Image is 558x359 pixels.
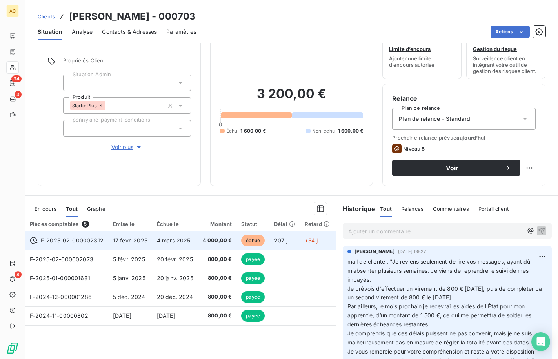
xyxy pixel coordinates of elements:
[354,248,395,255] span: [PERSON_NAME]
[70,79,76,86] input: Ajouter une valeur
[113,256,145,262] span: 5 févr. 2025
[241,221,265,227] div: Statut
[241,272,265,284] span: payée
[274,221,295,227] div: Délai
[30,275,90,281] span: F-2025-01-000001681
[105,102,112,109] input: Ajouter une valeur
[66,206,78,212] span: Tout
[403,146,425,152] span: Niveau 8
[433,206,469,212] span: Commentaires
[466,25,545,79] button: Gestion du risqueSurveiller ce client en intégrant votre outil de gestion des risques client.
[399,115,470,123] span: Plan de relance - Standard
[157,312,175,319] span: [DATE]
[473,55,539,74] span: Surveiller ce client en intégrant votre outil de gestion des risques client.
[69,9,196,24] h3: [PERSON_NAME] - 000703
[157,293,193,300] span: 20 déc. 2024
[166,28,196,36] span: Paramètres
[102,28,157,36] span: Contacts & Adresses
[113,275,145,281] span: 5 janv. 2025
[241,310,265,322] span: payée
[401,206,423,212] span: Relances
[38,13,55,20] a: Clients
[6,5,19,17] div: AC
[491,26,530,38] button: Actions
[113,312,131,319] span: [DATE]
[241,253,265,265] span: payée
[157,221,193,227] div: Échue le
[113,221,147,227] div: Émise le
[240,128,266,135] span: 1 600,00 €
[157,275,193,281] span: 20 janv. 2025
[312,128,335,135] span: Non-échu
[157,256,193,262] span: 20 févr. 2025
[63,57,191,68] span: Propriétés Client
[226,128,238,135] span: Échu
[70,125,76,132] input: Ajouter une valeur
[30,312,88,319] span: F-2024-11-00000802
[6,342,19,354] img: Logo LeanPay
[392,135,536,141] span: Prochaine relance prévue
[15,91,22,98] span: 3
[241,235,265,246] span: échue
[30,293,92,300] span: F-2024-12-000001286
[157,237,191,244] span: 4 mars 2025
[305,221,330,227] div: Retard
[219,121,222,128] span: 0
[392,94,536,103] h6: Relance
[30,221,104,228] div: Pièces comptables
[398,249,426,254] span: [DATE] 09:27
[392,160,520,176] button: Voir
[338,128,364,135] span: 1 600,00 €
[30,256,93,262] span: F-2025-02-000002073
[72,28,93,36] span: Analyse
[305,237,318,244] span: +54 j
[203,274,232,282] span: 800,00 €
[113,293,145,300] span: 5 déc. 2024
[220,86,364,109] h2: 3 200,00 €
[203,293,232,301] span: 800,00 €
[15,271,22,278] span: 8
[380,206,392,212] span: Tout
[41,237,104,244] span: F-2025-02-000002312
[389,46,431,52] span: Limite d’encours
[82,221,89,228] span: 5
[63,143,191,151] button: Voir plus
[11,75,22,82] span: 34
[87,206,105,212] span: Graphe
[336,204,376,213] h6: Historique
[478,206,509,212] span: Portail client
[402,165,503,171] span: Voir
[72,103,97,108] span: Starter Plus
[389,55,455,68] span: Ajouter une limite d’encours autorisé
[111,143,143,151] span: Voir plus
[203,255,232,263] span: 800,00 €
[274,237,287,244] span: 207 j
[38,28,62,36] span: Situation
[456,135,486,141] span: aujourd’hui
[382,25,462,79] button: Limite d’encoursAjouter une limite d’encours autorisé
[473,46,517,52] span: Gestion du risque
[203,221,232,227] div: Montant
[203,312,232,320] span: 800,00 €
[113,237,147,244] span: 17 févr. 2025
[203,237,232,244] span: 4 000,00 €
[35,206,56,212] span: En cours
[241,291,265,303] span: payée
